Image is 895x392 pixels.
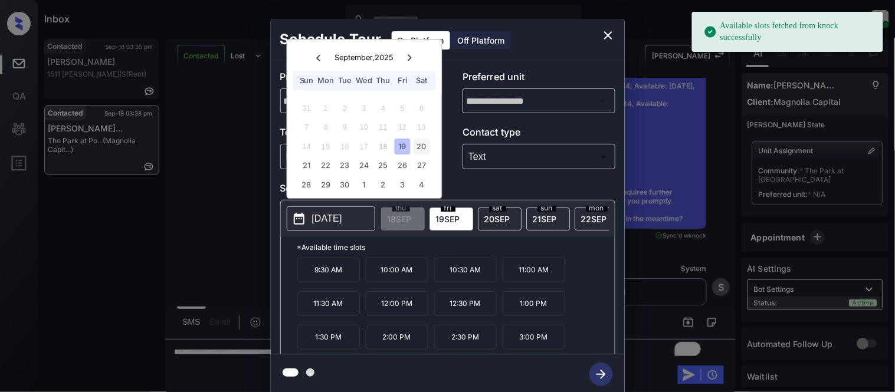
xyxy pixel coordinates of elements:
[704,15,874,48] div: Available slots fetched from knock successfully
[283,147,430,166] div: In Person
[430,207,473,230] div: date-select
[478,207,522,230] div: date-select
[337,177,353,193] div: Choose Tuesday, September 30th, 2025
[299,73,314,88] div: Sun
[356,177,372,193] div: Choose Wednesday, October 1st, 2025
[356,73,372,88] div: Wed
[526,207,570,230] div: date-select
[337,73,353,88] div: Tue
[434,258,497,282] p: 10:30 AM
[337,120,353,136] div: Not available Tuesday, September 9th, 2025
[395,158,411,174] div: Choose Friday, September 26th, 2025
[452,31,511,50] div: Off Platform
[581,214,607,224] span: 22 SEP
[414,139,430,154] div: Choose Saturday, September 20th, 2025
[489,205,506,212] span: sat
[392,31,450,50] div: On Platform
[596,24,620,47] button: close
[503,325,565,350] p: 3:00 PM
[287,206,375,231] button: [DATE]
[434,325,497,350] p: 2:30 PM
[463,125,615,144] p: Contact type
[356,120,372,136] div: Not available Wednesday, September 10th, 2025
[299,158,314,174] div: Choose Sunday, September 21st, 2025
[575,207,618,230] div: date-select
[280,125,433,144] p: Tour type
[414,158,430,174] div: Choose Saturday, September 27th, 2025
[434,291,497,316] p: 12:30 PM
[337,100,353,116] div: Not available Tuesday, September 2nd, 2025
[375,177,391,193] div: Choose Thursday, October 2nd, 2025
[318,139,334,154] div: Not available Monday, September 15th, 2025
[414,120,430,136] div: Not available Saturday, September 13th, 2025
[395,73,411,88] div: Fri
[318,158,334,174] div: Choose Monday, September 22nd, 2025
[503,291,565,316] p: 1:00 PM
[337,158,353,174] div: Choose Tuesday, September 23rd, 2025
[537,205,556,212] span: sun
[436,214,460,224] span: 19 SEP
[356,139,372,154] div: Not available Wednesday, September 17th, 2025
[366,258,428,282] p: 10:00 AM
[465,147,612,166] div: Text
[414,73,430,88] div: Sat
[366,325,428,350] p: 2:00 PM
[291,98,438,194] div: month 2025-09
[463,70,615,88] p: Preferred unit
[299,139,314,154] div: Not available Sunday, September 14th, 2025
[533,214,557,224] span: 21 SEP
[280,70,433,88] p: Preferred community
[414,100,430,116] div: Not available Saturday, September 6th, 2025
[318,177,334,193] div: Choose Monday, September 29th, 2025
[337,139,353,154] div: Not available Tuesday, September 16th, 2025
[271,19,391,60] h2: Schedule Tour
[414,177,430,193] div: Choose Saturday, October 4th, 2025
[441,205,455,212] span: fri
[297,258,360,282] p: 9:30 AM
[335,53,394,62] div: September , 2025
[395,139,411,154] div: Choose Friday, September 19th, 2025
[297,237,615,258] p: *Available time slots
[299,177,314,193] div: Choose Sunday, September 28th, 2025
[375,120,391,136] div: Not available Thursday, September 11th, 2025
[395,177,411,193] div: Choose Friday, October 3rd, 2025
[318,73,334,88] div: Mon
[503,258,565,282] p: 11:00 AM
[312,212,342,226] p: [DATE]
[356,100,372,116] div: Not available Wednesday, September 3rd, 2025
[318,100,334,116] div: Not available Monday, September 1st, 2025
[356,158,372,174] div: Choose Wednesday, September 24th, 2025
[280,181,615,200] p: Select slot
[395,120,411,136] div: Not available Friday, September 12th, 2025
[299,120,314,136] div: Not available Sunday, September 7th, 2025
[375,73,391,88] div: Thu
[375,139,391,154] div: Not available Thursday, September 18th, 2025
[586,205,608,212] span: mon
[395,100,411,116] div: Not available Friday, September 5th, 2025
[375,100,391,116] div: Not available Thursday, September 4th, 2025
[375,158,391,174] div: Choose Thursday, September 25th, 2025
[297,291,360,316] p: 11:30 AM
[299,100,314,116] div: Not available Sunday, August 31st, 2025
[366,291,428,316] p: 12:00 PM
[484,214,510,224] span: 20 SEP
[297,325,360,350] p: 1:30 PM
[318,120,334,136] div: Not available Monday, September 8th, 2025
